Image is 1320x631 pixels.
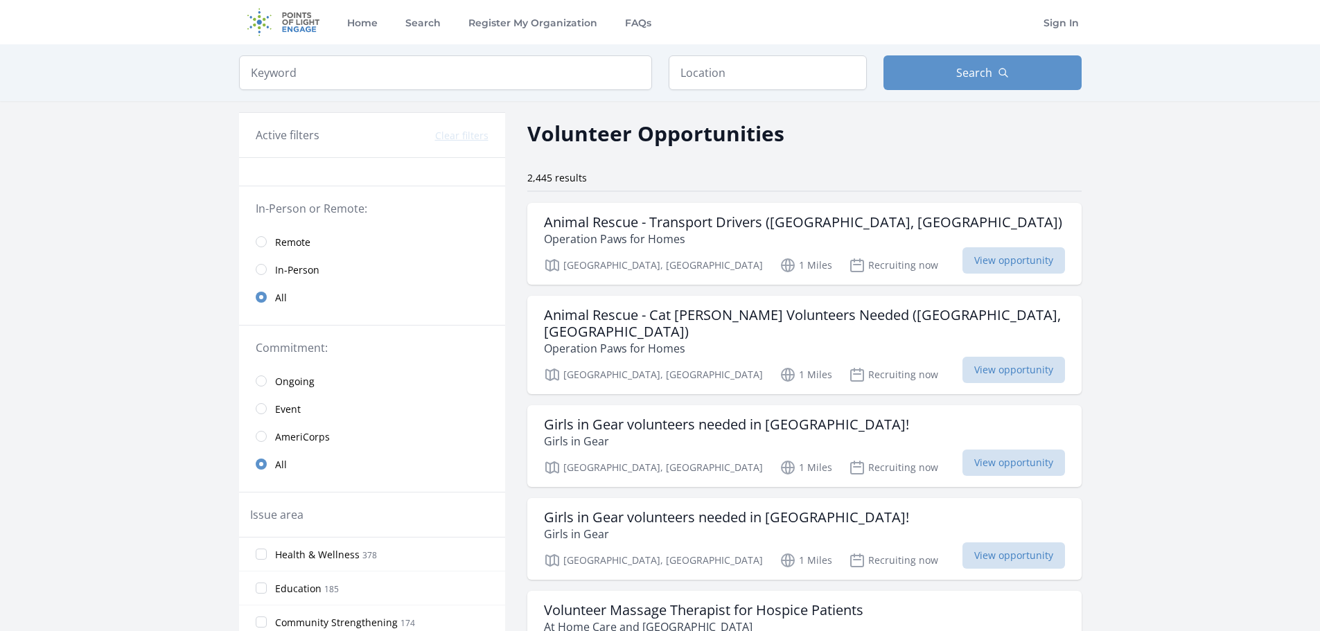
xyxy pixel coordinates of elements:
[527,171,587,184] span: 2,445 results
[544,416,909,433] h3: Girls in Gear volunteers needed in [GEOGRAPHIC_DATA]!
[275,582,322,596] span: Education
[527,405,1082,487] a: Girls in Gear volunteers needed in [GEOGRAPHIC_DATA]! Girls in Gear [GEOGRAPHIC_DATA], [GEOGRAPHI...
[544,552,763,569] p: [GEOGRAPHIC_DATA], [GEOGRAPHIC_DATA]
[544,433,909,450] p: Girls in Gear
[544,257,763,274] p: [GEOGRAPHIC_DATA], [GEOGRAPHIC_DATA]
[669,55,867,90] input: Location
[956,64,992,81] span: Search
[849,459,938,476] p: Recruiting now
[239,395,505,423] a: Event
[362,549,377,561] span: 378
[544,340,1065,357] p: Operation Paws for Homes
[250,506,303,523] legend: Issue area
[780,552,832,569] p: 1 Miles
[239,367,505,395] a: Ongoing
[544,526,909,542] p: Girls in Gear
[849,552,938,569] p: Recruiting now
[544,231,1062,247] p: Operation Paws for Homes
[544,307,1065,340] h3: Animal Rescue - Cat [PERSON_NAME] Volunteers Needed ([GEOGRAPHIC_DATA],[GEOGRAPHIC_DATA])
[883,55,1082,90] button: Search
[256,549,267,560] input: Health & Wellness 378
[239,450,505,478] a: All
[256,339,489,356] legend: Commitment:
[962,542,1065,569] span: View opportunity
[544,602,863,619] h3: Volunteer Massage Therapist for Hospice Patients
[275,430,330,444] span: AmeriCorps
[962,357,1065,383] span: View opportunity
[527,296,1082,394] a: Animal Rescue - Cat [PERSON_NAME] Volunteers Needed ([GEOGRAPHIC_DATA],[GEOGRAPHIC_DATA]) Operati...
[527,498,1082,580] a: Girls in Gear volunteers needed in [GEOGRAPHIC_DATA]! Girls in Gear [GEOGRAPHIC_DATA], [GEOGRAPHI...
[849,366,938,383] p: Recruiting now
[962,247,1065,274] span: View opportunity
[275,291,287,305] span: All
[324,583,339,595] span: 185
[544,214,1062,231] h3: Animal Rescue - Transport Drivers ([GEOGRAPHIC_DATA], [GEOGRAPHIC_DATA])
[239,55,652,90] input: Keyword
[256,200,489,217] legend: In-Person or Remote:
[239,256,505,283] a: In-Person
[256,616,267,628] input: Community Strengthening 174
[780,459,832,476] p: 1 Miles
[275,235,310,249] span: Remote
[256,583,267,594] input: Education 185
[275,458,287,472] span: All
[256,127,319,143] h3: Active filters
[849,257,938,274] p: Recruiting now
[239,228,505,256] a: Remote
[544,366,763,383] p: [GEOGRAPHIC_DATA], [GEOGRAPHIC_DATA]
[275,616,398,630] span: Community Strengthening
[544,509,909,526] h3: Girls in Gear volunteers needed in [GEOGRAPHIC_DATA]!
[401,617,415,629] span: 174
[780,366,832,383] p: 1 Miles
[780,257,832,274] p: 1 Miles
[435,129,489,143] button: Clear filters
[239,423,505,450] a: AmeriCorps
[275,548,360,562] span: Health & Wellness
[239,283,505,311] a: All
[275,375,315,389] span: Ongoing
[544,459,763,476] p: [GEOGRAPHIC_DATA], [GEOGRAPHIC_DATA]
[275,402,301,416] span: Event
[962,450,1065,476] span: View opportunity
[527,118,784,149] h2: Volunteer Opportunities
[527,203,1082,285] a: Animal Rescue - Transport Drivers ([GEOGRAPHIC_DATA], [GEOGRAPHIC_DATA]) Operation Paws for Homes...
[275,263,319,277] span: In-Person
